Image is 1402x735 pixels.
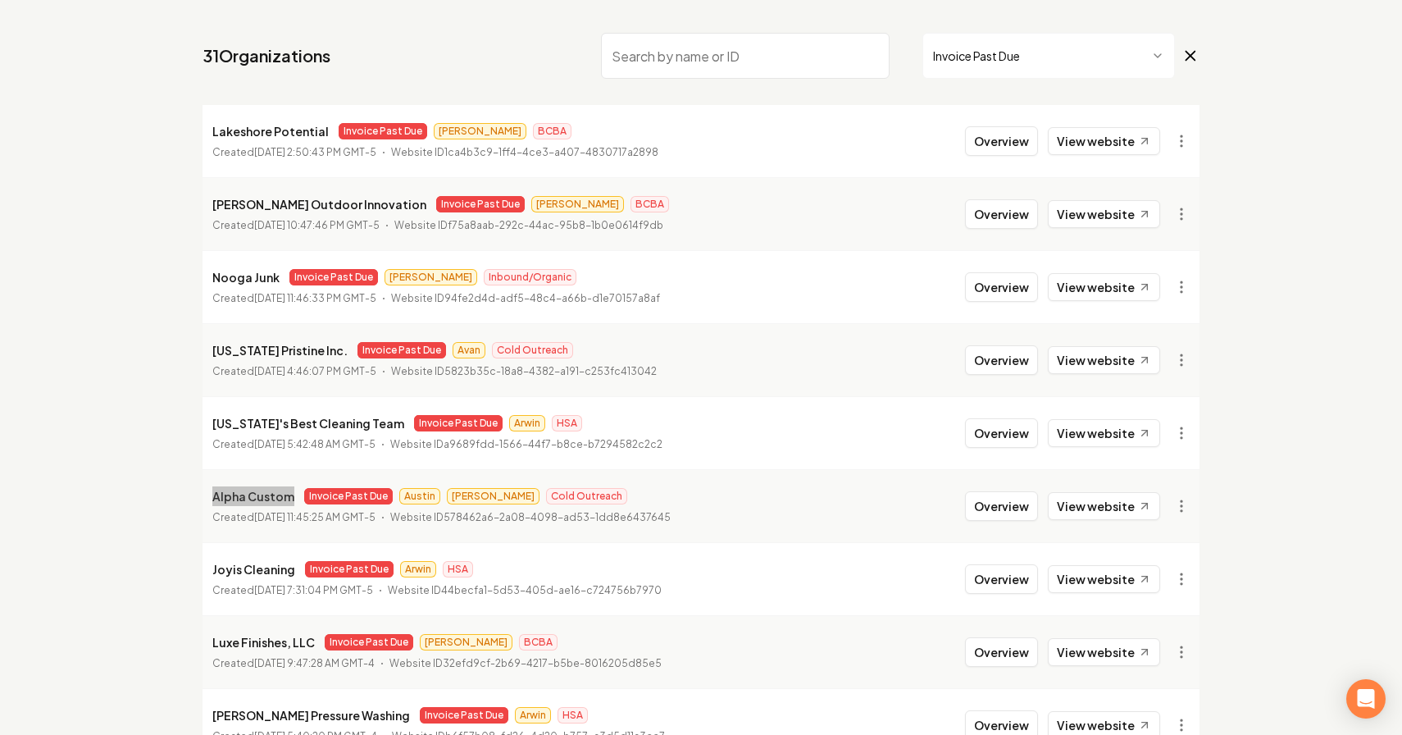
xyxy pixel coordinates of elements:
[254,146,376,158] time: [DATE] 2:50:43 PM GMT-5
[1048,638,1160,666] a: View website
[289,269,378,285] span: Invoice Past Due
[1048,565,1160,593] a: View website
[385,269,477,285] span: [PERSON_NAME]
[391,290,660,307] p: Website ID 94fe2d4d-adf5-48c4-a66b-d1e70157a8af
[212,290,376,307] p: Created
[212,509,376,526] p: Created
[1048,419,1160,447] a: View website
[484,269,576,285] span: Inbound/Organic
[1048,492,1160,520] a: View website
[212,632,315,652] p: Luxe Finishes, LLC
[212,582,373,599] p: Created
[965,272,1038,302] button: Overview
[519,634,558,651] span: BCBA
[212,363,376,380] p: Created
[515,707,551,724] span: Arwin
[212,144,376,161] p: Created
[325,634,413,651] span: Invoice Past Due
[1048,127,1160,155] a: View website
[212,217,380,234] p: Created
[388,582,662,599] p: Website ID 44becfa1-5d53-405d-ae16-c724756b7970
[203,44,330,67] a: 31Organizations
[509,415,545,431] span: Arwin
[212,486,294,506] p: Alpha Custom
[254,657,375,669] time: [DATE] 9:47:28 AM GMT-4
[254,438,376,450] time: [DATE] 5:42:48 AM GMT-5
[533,123,571,139] span: BCBA
[391,144,658,161] p: Website ID 1ca4b3c9-1ff4-4ce3-a407-4830717a2898
[254,511,376,523] time: [DATE] 11:45:25 AM GMT-5
[965,637,1038,667] button: Overview
[389,655,662,672] p: Website ID 32efd9cf-2b69-4217-b5be-8016205d85e5
[447,488,539,504] span: [PERSON_NAME]
[443,561,473,577] span: HSA
[254,365,376,377] time: [DATE] 4:46:07 PM GMT-5
[1048,200,1160,228] a: View website
[546,488,627,504] span: Cold Outreach
[965,564,1038,594] button: Overview
[212,194,426,214] p: [PERSON_NAME] Outdoor Innovation
[400,561,436,577] span: Arwin
[601,33,890,79] input: Search by name or ID
[1048,346,1160,374] a: View website
[254,292,376,304] time: [DATE] 11:46:33 PM GMT-5
[357,342,446,358] span: Invoice Past Due
[434,123,526,139] span: [PERSON_NAME]
[305,561,394,577] span: Invoice Past Due
[390,509,671,526] p: Website ID 578462a6-2a08-4098-ad53-1dd8e6437645
[492,342,573,358] span: Cold Outreach
[212,559,295,579] p: Joyis Cleaning
[558,707,588,724] span: HSA
[630,196,669,212] span: BCBA
[394,217,663,234] p: Website ID f75a8aab-292c-44ac-95b8-1b0e0614f9db
[391,363,657,380] p: Website ID 5823b35c-18a8-4382-a191-c253fc413042
[212,655,375,672] p: Created
[212,413,404,433] p: [US_STATE]'s Best Cleaning Team
[212,436,376,453] p: Created
[965,491,1038,521] button: Overview
[212,267,280,287] p: Nooga Junk
[965,199,1038,229] button: Overview
[1048,273,1160,301] a: View website
[390,436,662,453] p: Website ID a9689fdd-1566-44f7-b8ce-b7294582c2c2
[254,219,380,231] time: [DATE] 10:47:46 PM GMT-5
[420,707,508,724] span: Invoice Past Due
[212,121,329,141] p: Lakeshore Potential
[420,634,512,651] span: [PERSON_NAME]
[552,415,582,431] span: HSA
[965,126,1038,156] button: Overview
[254,584,373,596] time: [DATE] 7:31:04 PM GMT-5
[436,196,525,212] span: Invoice Past Due
[399,488,440,504] span: Austin
[965,418,1038,448] button: Overview
[1346,679,1386,719] div: Open Intercom Messenger
[453,342,485,358] span: Avan
[414,415,503,431] span: Invoice Past Due
[339,123,427,139] span: Invoice Past Due
[531,196,624,212] span: [PERSON_NAME]
[212,340,348,360] p: [US_STATE] Pristine Inc.
[304,488,393,504] span: Invoice Past Due
[965,345,1038,375] button: Overview
[212,705,410,725] p: [PERSON_NAME] Pressure Washing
